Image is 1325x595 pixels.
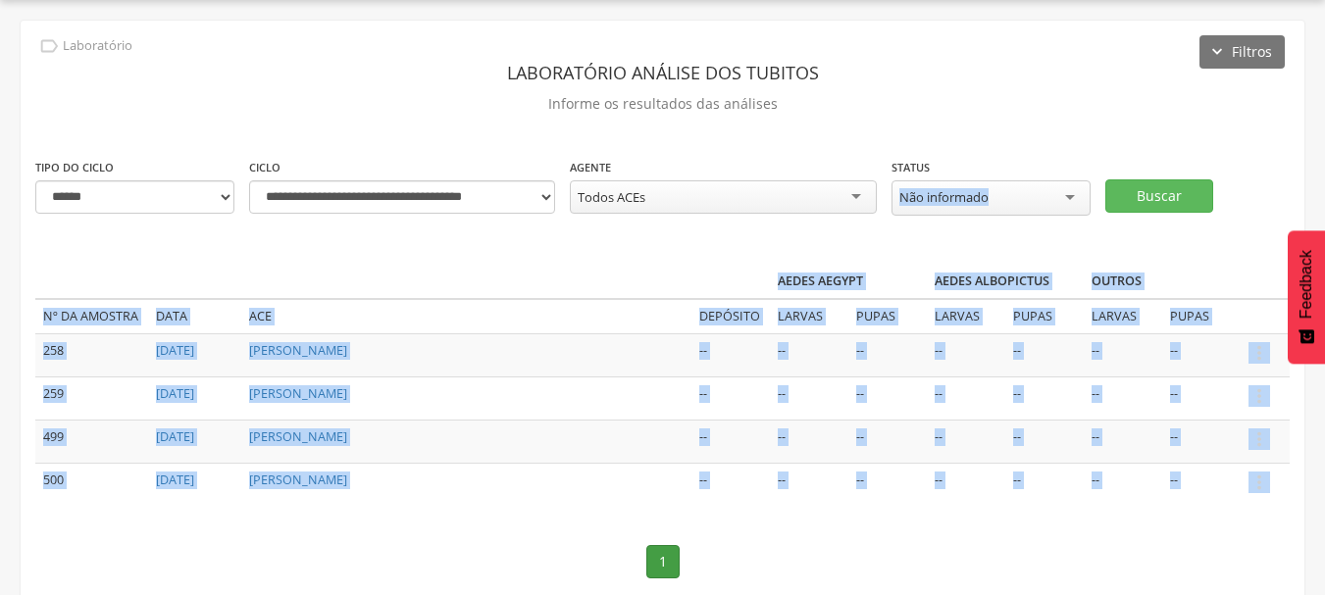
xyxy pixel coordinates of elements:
[691,420,770,463] td: --
[35,299,148,333] td: Nº da amostra
[249,428,347,445] a: [PERSON_NAME]
[770,265,927,299] th: Aedes aegypt
[770,376,848,420] td: --
[1249,342,1270,364] i: 
[1084,376,1162,420] td: --
[848,376,927,420] td: --
[927,463,1005,505] td: --
[691,463,770,505] td: --
[1005,420,1084,463] td: --
[1084,265,1241,299] th: Outros
[1249,471,1270,493] i: 
[1162,463,1241,505] td: --
[1162,376,1241,420] td: --
[1199,35,1285,69] button: Filtros
[35,160,114,175] label: Tipo do ciclo
[63,38,132,54] p: Laboratório
[1005,299,1084,333] td: Pupas
[1162,299,1241,333] td: Pupas
[156,385,194,402] a: [DATE]
[1084,299,1162,333] td: Larvas
[691,376,770,420] td: --
[691,333,770,376] td: --
[770,299,848,333] td: Larvas
[848,299,927,333] td: Pupas
[1084,420,1162,463] td: --
[848,463,927,505] td: --
[927,265,1084,299] th: Aedes albopictus
[770,420,848,463] td: --
[1162,333,1241,376] td: --
[899,188,989,206] div: Não informado
[927,299,1005,333] td: Larvas
[1005,463,1084,505] td: --
[1084,463,1162,505] td: --
[156,428,194,445] a: [DATE]
[848,333,927,376] td: --
[249,160,280,175] label: Ciclo
[1005,333,1084,376] td: --
[156,342,194,359] a: [DATE]
[1249,428,1270,450] i: 
[1249,385,1270,407] i: 
[848,420,927,463] td: --
[35,420,148,463] td: 499
[1005,376,1084,420] td: --
[148,299,241,333] td: Data
[770,333,848,376] td: --
[1288,230,1325,364] button: Feedback - Mostrar pesquisa
[249,385,347,402] a: [PERSON_NAME]
[156,471,194,488] a: [DATE]
[927,420,1005,463] td: --
[691,299,770,333] td: Depósito
[892,160,930,175] label: Status
[927,333,1005,376] td: --
[35,55,1290,90] header: Laboratório análise dos tubitos
[578,188,645,206] div: Todos ACEs
[770,463,848,505] td: --
[1105,179,1213,213] button: Buscar
[1298,250,1315,319] span: Feedback
[35,90,1290,118] p: Informe os resultados das análises
[1084,333,1162,376] td: --
[570,160,611,175] label: Agente
[1162,420,1241,463] td: --
[35,333,148,376] td: 258
[38,35,60,57] i: 
[241,299,691,333] td: ACE
[35,463,148,505] td: 500
[646,545,680,578] a: 1
[249,342,347,359] a: [PERSON_NAME]
[249,471,347,488] a: [PERSON_NAME]
[35,376,148,420] td: 259
[927,376,1005,420] td: --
